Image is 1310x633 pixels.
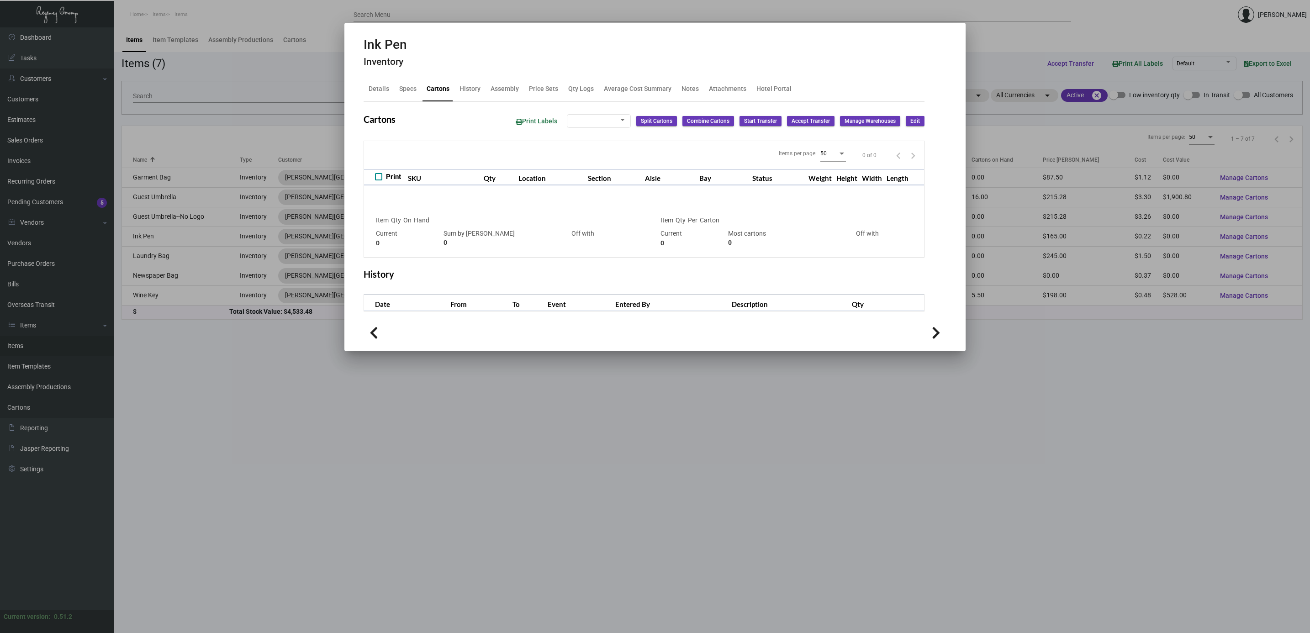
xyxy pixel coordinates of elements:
th: Height [834,169,860,185]
button: Previous page [891,148,906,163]
th: SKU [406,169,481,185]
span: Manage Warehouses [845,117,896,125]
div: Hotel Portal [756,84,792,94]
button: Edit [906,116,924,126]
p: Qty [676,216,686,225]
div: Items per page: [779,149,817,158]
h2: History [364,269,394,280]
span: Combine Cartons [687,117,729,125]
div: 0.51.2 [54,612,72,622]
div: Average Cost Summary [604,84,671,94]
span: Print [386,171,401,182]
div: 0 of 0 [862,151,877,159]
div: Attachments [709,84,746,94]
div: Current [376,229,439,248]
div: Current [660,229,724,248]
button: Manage Warehouses [840,116,900,126]
th: Bay [697,169,750,185]
button: Split Cartons [636,116,677,126]
div: Assembly [491,84,519,94]
div: Off with [836,229,899,248]
h2: Ink Pen [364,37,407,53]
mat-select: Items per page: [820,150,846,157]
p: Item [660,216,673,225]
th: To [510,295,545,311]
div: Qty Logs [568,84,594,94]
th: Qty [481,169,516,185]
div: Details [369,84,389,94]
th: Width [860,169,884,185]
h4: Inventory [364,56,407,68]
h2: Cartons [364,114,396,125]
th: Date [364,295,448,311]
span: Split Cartons [641,117,672,125]
th: Aisle [643,169,697,185]
span: Accept Transfer [792,117,830,125]
p: Hand [414,216,429,225]
button: Accept Transfer [787,116,835,126]
button: Start Transfer [740,116,782,126]
p: On [403,216,412,225]
div: Notes [681,84,699,94]
p: Per [688,216,697,225]
th: Event [545,295,613,311]
div: History [460,84,481,94]
span: 50 [820,150,827,157]
th: Description [729,295,850,311]
div: Most cartons [728,229,831,248]
th: Weight [806,169,834,185]
th: Qty [850,295,924,311]
button: Print Labels [508,113,565,130]
div: Cartons [427,84,449,94]
p: Qty [391,216,401,225]
button: Combine Cartons [682,116,734,126]
th: Section [586,169,643,185]
button: Next page [906,148,920,163]
th: Location [516,169,586,185]
div: Price Sets [529,84,558,94]
th: Entered By [613,295,729,311]
span: Print Labels [516,117,557,125]
div: Current version: [4,612,50,622]
th: From [448,295,510,311]
div: Off with [551,229,614,248]
span: Start Transfer [744,117,777,125]
th: Status [750,169,806,185]
th: Length [884,169,911,185]
span: Edit [910,117,920,125]
div: Specs [399,84,417,94]
p: Carton [700,216,719,225]
div: Sum by [PERSON_NAME] [444,229,547,248]
p: Item [376,216,389,225]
